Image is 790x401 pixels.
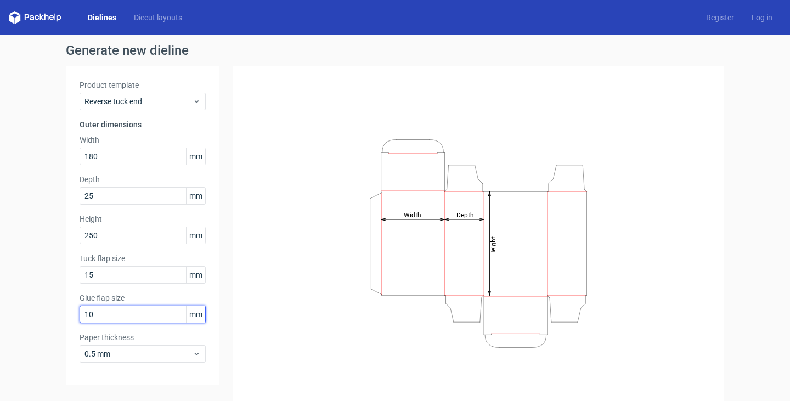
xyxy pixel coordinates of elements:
[186,267,205,283] span: mm
[84,348,193,359] span: 0.5 mm
[80,213,206,224] label: Height
[80,134,206,145] label: Width
[489,236,497,255] tspan: Height
[125,12,191,23] a: Diecut layouts
[186,306,205,323] span: mm
[80,253,206,264] label: Tuck flap size
[456,211,474,218] tspan: Depth
[186,227,205,244] span: mm
[80,332,206,343] label: Paper thickness
[404,211,421,218] tspan: Width
[697,12,743,23] a: Register
[79,12,125,23] a: Dielines
[743,12,781,23] a: Log in
[186,188,205,204] span: mm
[186,148,205,165] span: mm
[80,174,206,185] label: Depth
[80,292,206,303] label: Glue flap size
[66,44,724,57] h1: Generate new dieline
[80,80,206,91] label: Product template
[84,96,193,107] span: Reverse tuck end
[80,119,206,130] h3: Outer dimensions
